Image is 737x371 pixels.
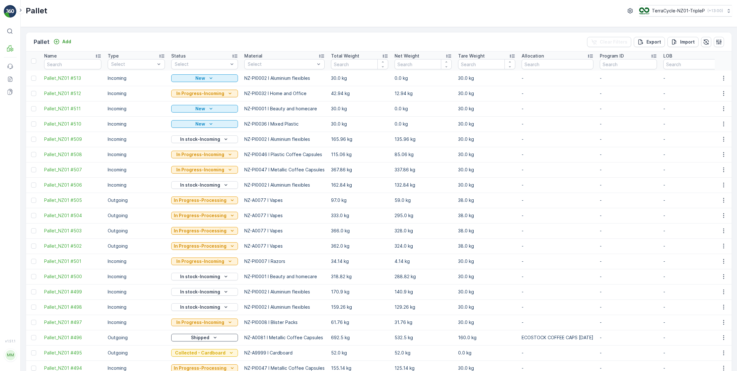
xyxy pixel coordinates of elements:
[31,198,36,203] div: Toggle Row Selected
[31,121,36,127] div: Toggle Row Selected
[458,243,515,249] p: 38.0 kg
[244,75,325,81] p: NZ-PI0002 I Aluminium flexibles
[458,167,515,173] p: 30.0 kg
[600,75,657,81] p: -
[458,182,515,188] p: 30.0 kg
[108,121,165,127] p: Incoming
[600,289,657,295] p: -
[44,151,101,158] span: Pallet_NZ01 #508
[108,212,165,219] p: Outgoing
[44,289,101,295] span: Pallet_NZ01 #499
[31,213,36,218] div: Toggle Row Selected
[395,106,452,112] p: 0.0 kg
[600,182,657,188] p: -
[667,37,699,47] button: Import
[244,53,262,59] p: Material
[31,320,36,325] div: Toggle Row Selected
[663,59,720,69] input: Search
[244,182,325,188] p: NZ-PI0002 I Aluminium flexibles
[34,38,50,46] p: Pallet
[31,91,36,96] div: Toggle Row Selected
[108,75,165,81] p: Incoming
[171,53,186,59] p: Status
[458,319,515,326] p: 30.0 kg
[395,167,452,173] p: 337.86 kg
[663,304,720,310] p: -
[331,319,388,326] p: 61.76 kg
[331,136,388,142] p: 165.96 kg
[44,59,101,69] input: Search
[44,197,101,203] span: Pallet_NZ01 #505
[171,166,238,174] button: In Progress-Incoming
[663,90,720,97] p: -
[458,212,515,219] p: 38.0 kg
[395,304,452,310] p: 129.26 kg
[31,106,36,111] div: Toggle Row Selected
[171,334,238,341] button: Shipped
[331,212,388,219] p: 333.0 kg
[171,227,238,235] button: In Progress-Processing
[518,147,597,162] td: -
[458,350,515,356] p: 0.0 kg
[176,167,224,173] p: In Progress-Incoming
[600,273,657,280] p: -
[108,167,165,173] p: Incoming
[518,116,597,132] td: -
[663,273,720,280] p: -
[176,258,224,265] p: In Progress-Incoming
[244,334,325,341] p: NZ-A0081 I Metallic Coffee Capsules
[31,289,36,294] div: Toggle Row Selected
[663,136,720,142] p: -
[600,53,624,59] p: Program ID
[600,304,657,310] p: -
[458,151,515,158] p: 30.0 kg
[44,53,57,59] p: Name
[171,258,238,265] button: In Progress-Incoming
[44,167,101,173] a: Pallet_NZ01 #507
[395,228,452,234] p: 328.0 kg
[180,304,220,310] p: In stock-Incoming
[111,61,155,67] p: Select
[171,273,238,280] button: In stock-Incoming
[707,8,723,13] p: ( +13:00 )
[518,269,597,284] td: -
[171,74,238,82] button: New
[458,75,515,81] p: 30.0 kg
[31,366,36,371] div: Toggle Row Selected
[248,61,315,67] p: Select
[195,121,205,127] p: New
[44,258,101,265] a: Pallet_NZ01 #501
[31,152,36,157] div: Toggle Row Selected
[26,6,47,16] p: Pallet
[44,75,101,81] span: Pallet_NZ01 #513
[180,273,220,280] p: In stock-Incoming
[518,132,597,147] td: -
[458,228,515,234] p: 38.0 kg
[108,289,165,295] p: Incoming
[518,223,597,238] td: -
[331,75,388,81] p: 30.0 kg
[395,212,452,219] p: 295.0 kg
[244,212,325,219] p: NZ-A0077 I Vapes
[31,274,36,279] div: Toggle Row Selected
[518,284,597,299] td: -
[244,121,325,127] p: NZ-PI0036 I Mixed Plastic
[244,167,325,173] p: NZ-PI0047 I Metallic Coffee Capsules
[518,299,597,315] td: -
[171,319,238,326] button: In Progress-Incoming
[458,289,515,295] p: 30.0 kg
[176,90,224,97] p: In Progress-Incoming
[44,136,101,142] span: Pallet_NZ01 #509
[5,350,16,360] div: MM
[331,151,388,158] p: 115.06 kg
[395,350,452,356] p: 52.0 kg
[51,38,74,45] button: Add
[108,319,165,326] p: Incoming
[195,106,205,112] p: New
[44,90,101,97] span: Pallet_NZ01 #512
[108,182,165,188] p: Incoming
[171,349,238,357] button: Collected - Cardboard
[174,197,227,203] p: In Progress-Processing
[108,197,165,203] p: Outgoing
[395,289,452,295] p: 140.9 kg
